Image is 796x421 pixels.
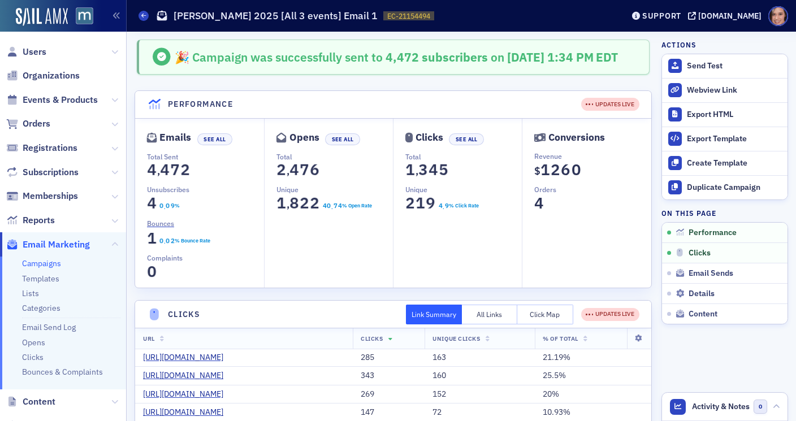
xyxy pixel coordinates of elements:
[383,49,488,65] span: 4,472 subscribers
[534,184,651,194] p: Orders
[687,85,782,96] div: Webview Link
[168,309,200,320] h4: Clicks
[687,183,782,193] div: Duplicate Campaign
[307,160,322,180] span: 6
[6,70,80,82] a: Organizations
[178,160,193,180] span: 2
[438,201,443,211] span: 4
[6,94,98,106] a: Events & Products
[548,160,564,180] span: 2
[689,268,733,279] span: Email Sends
[164,203,166,211] span: .
[274,160,289,180] span: 2
[687,61,782,71] div: Send Test
[517,305,573,324] button: Click Map
[6,214,55,227] a: Reports
[22,367,103,377] a: Bounces & Complaints
[6,142,77,154] a: Registrations
[687,158,782,168] div: Create Template
[143,389,232,400] a: [URL][DOMAIN_NAME]
[22,352,44,362] a: Clicks
[23,238,90,251] span: Email Marketing
[361,353,417,363] div: 285
[147,184,264,194] p: Unsubscribes
[159,202,175,210] section: 0.09
[443,203,444,211] span: .
[581,308,639,321] div: UPDATES LIVE
[287,163,289,179] span: ,
[157,160,172,180] span: 4
[547,49,594,65] span: 1:34 PM
[23,46,46,58] span: Users
[559,160,574,180] span: 6
[689,248,711,258] span: Clicks
[287,197,289,212] span: ,
[768,6,788,26] span: Profile
[532,193,547,213] span: 4
[413,193,429,213] span: 1
[692,401,750,413] span: Activity & Notes
[586,100,634,109] div: UPDATES LIVE
[276,184,393,194] p: Unique
[534,163,581,176] section: $1260
[22,288,39,298] a: Lists
[23,94,98,106] span: Events & Products
[548,134,605,141] div: Conversions
[158,236,164,246] span: 0
[23,166,79,179] span: Subscriptions
[361,371,417,381] div: 343
[68,7,93,27] a: View Homepage
[416,134,443,141] div: Clicks
[22,274,59,284] a: Templates
[23,142,77,154] span: Registrations
[405,184,522,194] p: Unique
[6,396,55,408] a: Content
[287,193,302,213] span: 8
[164,238,166,246] span: .
[22,337,45,348] a: Opens
[661,40,696,50] h4: Actions
[405,151,522,162] p: Total
[144,193,159,213] span: 4
[274,193,289,213] span: 1
[594,49,618,65] span: EDT
[175,237,210,245] div: % Bounce Rate
[662,175,788,199] button: Duplicate Campaign
[432,389,527,400] div: 152
[662,54,788,78] button: Send Test
[169,201,175,211] span: 9
[432,407,527,418] div: 72
[147,232,157,245] section: 1
[416,163,418,179] span: ,
[174,9,378,23] h1: [PERSON_NAME] 2025 [All 3 events] Email 1
[543,371,643,381] div: 25.5%
[444,201,449,211] span: 9
[147,265,157,278] section: 0
[426,160,442,180] span: 4
[147,163,191,176] section: 4,472
[436,160,452,180] span: 5
[325,133,360,145] button: See All
[586,310,634,319] div: UPDATES LIVE
[276,151,393,162] p: Total
[543,407,643,418] div: 10.93%
[22,322,76,332] a: Email Send Log
[642,11,681,21] div: Support
[687,134,782,144] div: Export Template
[297,193,312,213] span: 2
[403,160,418,180] span: 1
[462,305,518,324] button: All Links
[143,353,232,363] a: [URL][DOMAIN_NAME]
[16,8,68,26] img: SailAMX
[326,201,332,211] span: 0
[661,208,788,218] h4: On this page
[689,228,737,238] span: Performance
[543,353,643,363] div: 21.19%
[144,160,159,180] span: 4
[23,214,55,227] span: Reports
[331,203,333,211] span: .
[332,201,338,211] span: 7
[165,201,170,211] span: 0
[6,166,79,179] a: Subscriptions
[23,396,55,408] span: Content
